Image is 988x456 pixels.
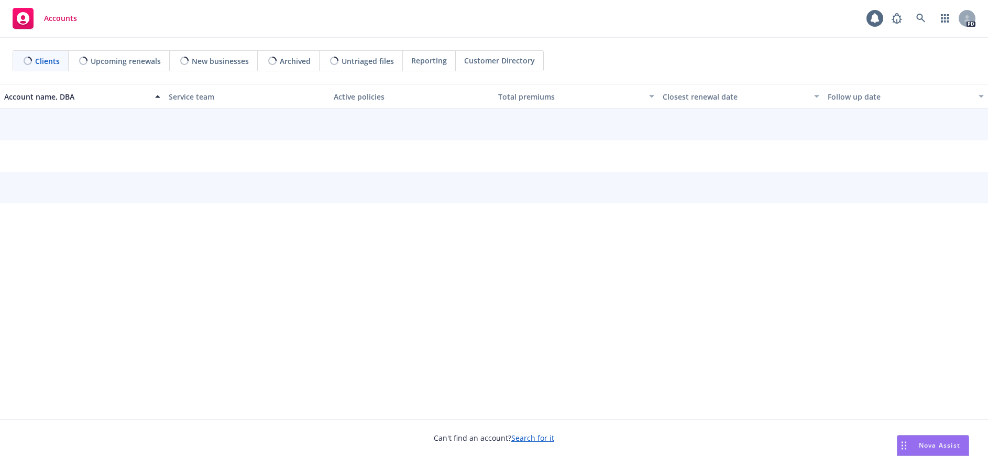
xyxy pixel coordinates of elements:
span: Accounts [44,14,77,23]
span: Nova Assist [919,441,960,450]
span: Reporting [411,55,447,66]
span: Archived [280,56,311,67]
span: New businesses [192,56,249,67]
span: Clients [35,56,60,67]
a: Search for it [511,433,554,443]
button: Total premiums [494,84,658,109]
button: Follow up date [824,84,988,109]
span: Upcoming renewals [91,56,161,67]
span: Customer Directory [464,55,535,66]
div: Drag to move [897,436,910,455]
button: Active policies [330,84,494,109]
a: Report a Bug [886,8,907,29]
button: Nova Assist [897,435,969,456]
a: Search [910,8,931,29]
div: Service team [169,91,325,102]
div: Active policies [334,91,490,102]
div: Account name, DBA [4,91,149,102]
div: Closest renewal date [663,91,807,102]
a: Accounts [8,4,81,33]
button: Service team [164,84,329,109]
div: Follow up date [828,91,972,102]
span: Untriaged files [342,56,394,67]
a: Switch app [935,8,956,29]
div: Total premiums [498,91,643,102]
span: Can't find an account? [434,432,554,443]
button: Closest renewal date [658,84,823,109]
